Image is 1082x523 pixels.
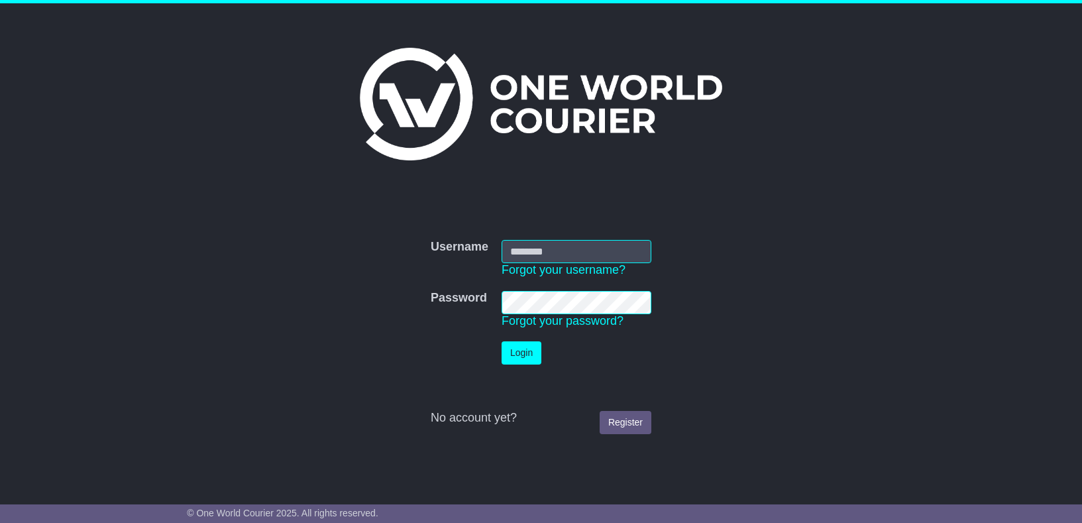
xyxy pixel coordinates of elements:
[360,48,722,160] img: One World
[431,291,487,306] label: Password
[431,411,651,426] div: No account yet?
[502,314,623,327] a: Forgot your password?
[502,341,541,365] button: Login
[502,263,625,276] a: Forgot your username?
[187,508,378,518] span: © One World Courier 2025. All rights reserved.
[600,411,651,434] a: Register
[431,240,488,255] label: Username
